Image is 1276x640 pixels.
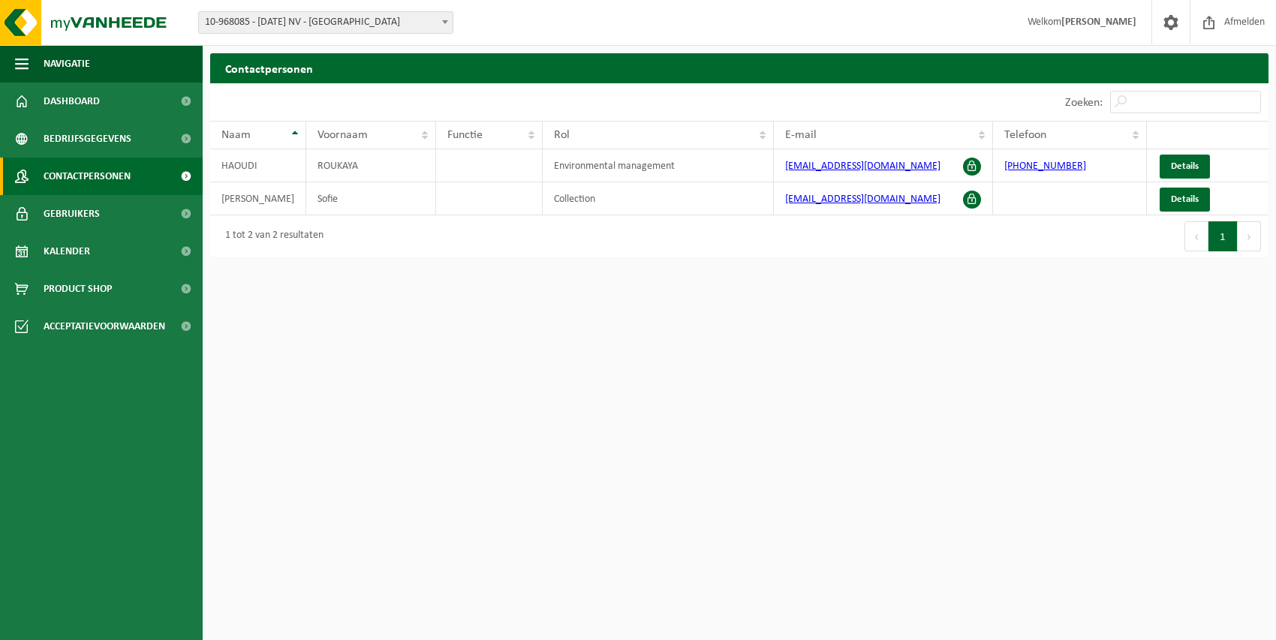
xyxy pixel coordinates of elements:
td: Environmental management [543,149,773,182]
td: ROUKAYA [306,149,436,182]
span: Rol [554,129,570,141]
span: Acceptatievoorwaarden [44,308,165,345]
h2: Contactpersonen [210,53,1268,83]
span: Product Shop [44,270,112,308]
td: Sofie [306,182,436,215]
span: Navigatie [44,45,90,83]
a: [EMAIL_ADDRESS][DOMAIN_NAME] [785,161,940,172]
span: Telefoon [1004,129,1046,141]
label: Zoeken: [1065,97,1103,109]
div: 1 tot 2 van 2 resultaten [218,223,324,250]
a: Details [1160,188,1210,212]
td: HAOUDI [210,149,306,182]
a: Details [1160,155,1210,179]
span: Details [1171,161,1199,171]
span: Dashboard [44,83,100,120]
span: Contactpersonen [44,158,131,195]
span: Details [1171,194,1199,204]
strong: [PERSON_NAME] [1061,17,1136,28]
a: [PHONE_NUMBER] [1004,161,1086,172]
button: Next [1238,221,1261,251]
button: Previous [1184,221,1208,251]
td: Collection [543,182,773,215]
span: Naam [221,129,251,141]
span: 10-968085 - 17 DECEMBER NV - GROOT-BIJGAARDEN [198,11,453,34]
td: [PERSON_NAME] [210,182,306,215]
span: Gebruikers [44,195,100,233]
button: 1 [1208,221,1238,251]
span: Kalender [44,233,90,270]
span: Bedrijfsgegevens [44,120,131,158]
a: [EMAIL_ADDRESS][DOMAIN_NAME] [785,194,940,205]
span: Voornaam [317,129,368,141]
span: Functie [447,129,483,141]
span: 10-968085 - 17 DECEMBER NV - GROOT-BIJGAARDEN [199,12,453,33]
span: E-mail [785,129,817,141]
